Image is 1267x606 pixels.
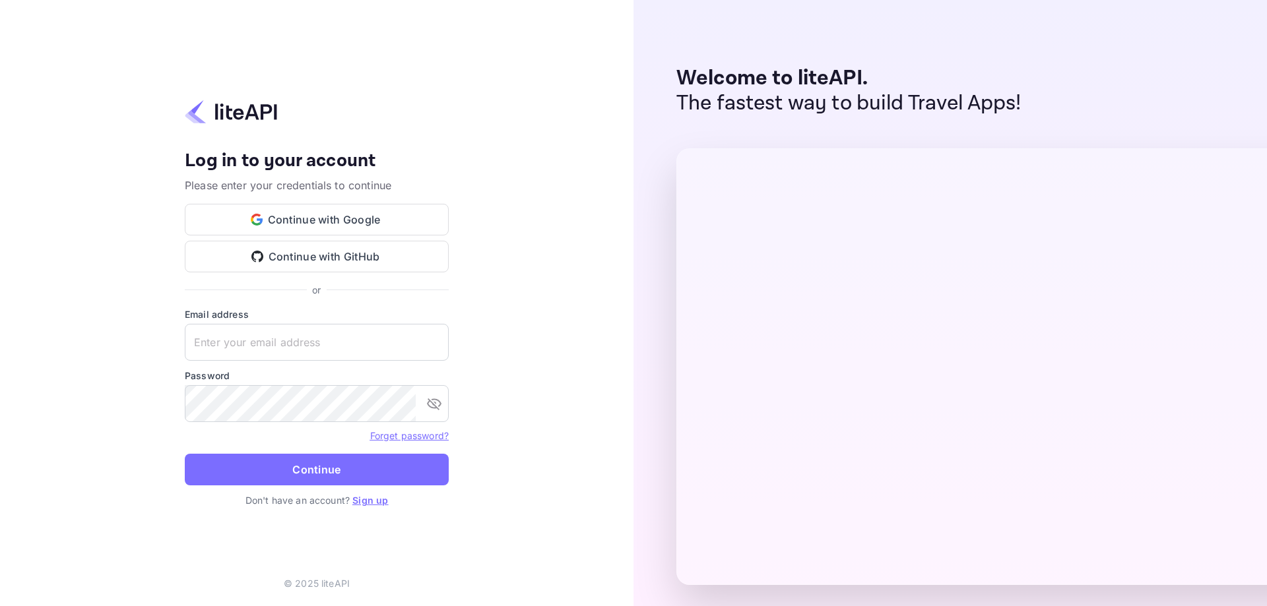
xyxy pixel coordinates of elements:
img: liteapi [185,99,277,125]
p: The fastest way to build Travel Apps! [676,91,1022,116]
p: Welcome to liteAPI. [676,66,1022,91]
a: Sign up [352,495,388,506]
input: Enter your email address [185,324,449,361]
label: Email address [185,307,449,321]
h4: Log in to your account [185,150,449,173]
a: Forget password? [370,429,449,442]
button: Continue [185,454,449,485]
p: Please enter your credentials to continue [185,177,449,193]
p: or [312,283,321,297]
button: toggle password visibility [421,390,447,417]
button: Continue with Google [185,204,449,235]
button: Continue with GitHub [185,241,449,272]
p: Don't have an account? [185,493,449,507]
p: © 2025 liteAPI [284,576,350,590]
a: Forget password? [370,430,449,441]
label: Password [185,369,449,382]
